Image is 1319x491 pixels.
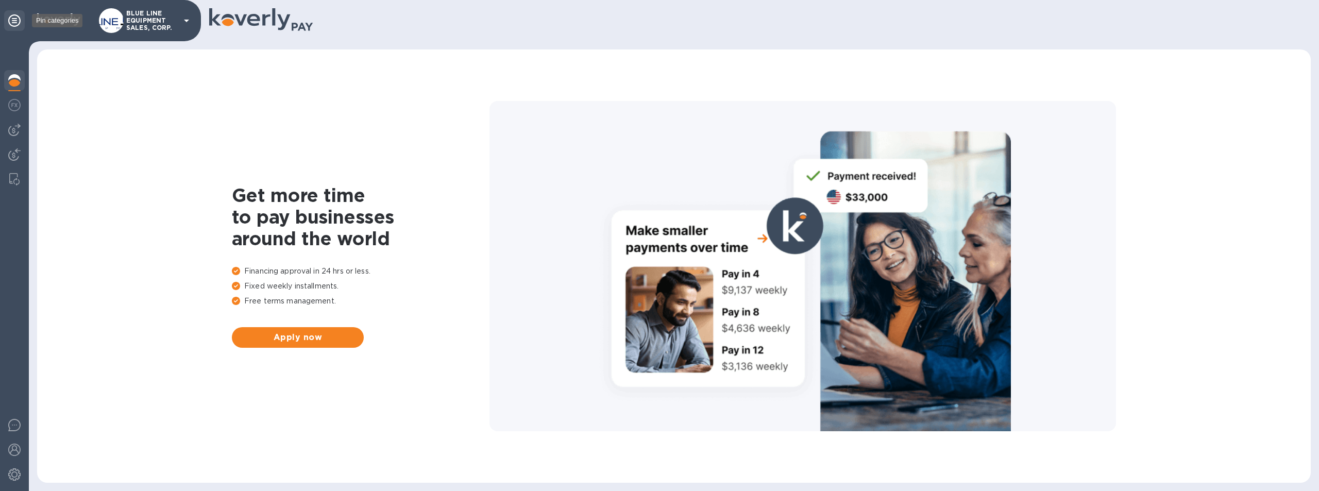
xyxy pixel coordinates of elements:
img: Foreign exchange [8,99,21,111]
span: Apply now [240,331,356,344]
h1: Get more time to pay businesses around the world [232,184,489,249]
p: BLUE LINE EQUIPMENT SALES, CORP. [126,10,178,31]
p: Fixed weekly installments. [232,281,489,292]
img: Logo [37,13,80,26]
button: Apply now [232,327,364,348]
p: Financing approval in 24 hrs or less. [232,266,489,277]
p: Free terms management. [232,296,489,307]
